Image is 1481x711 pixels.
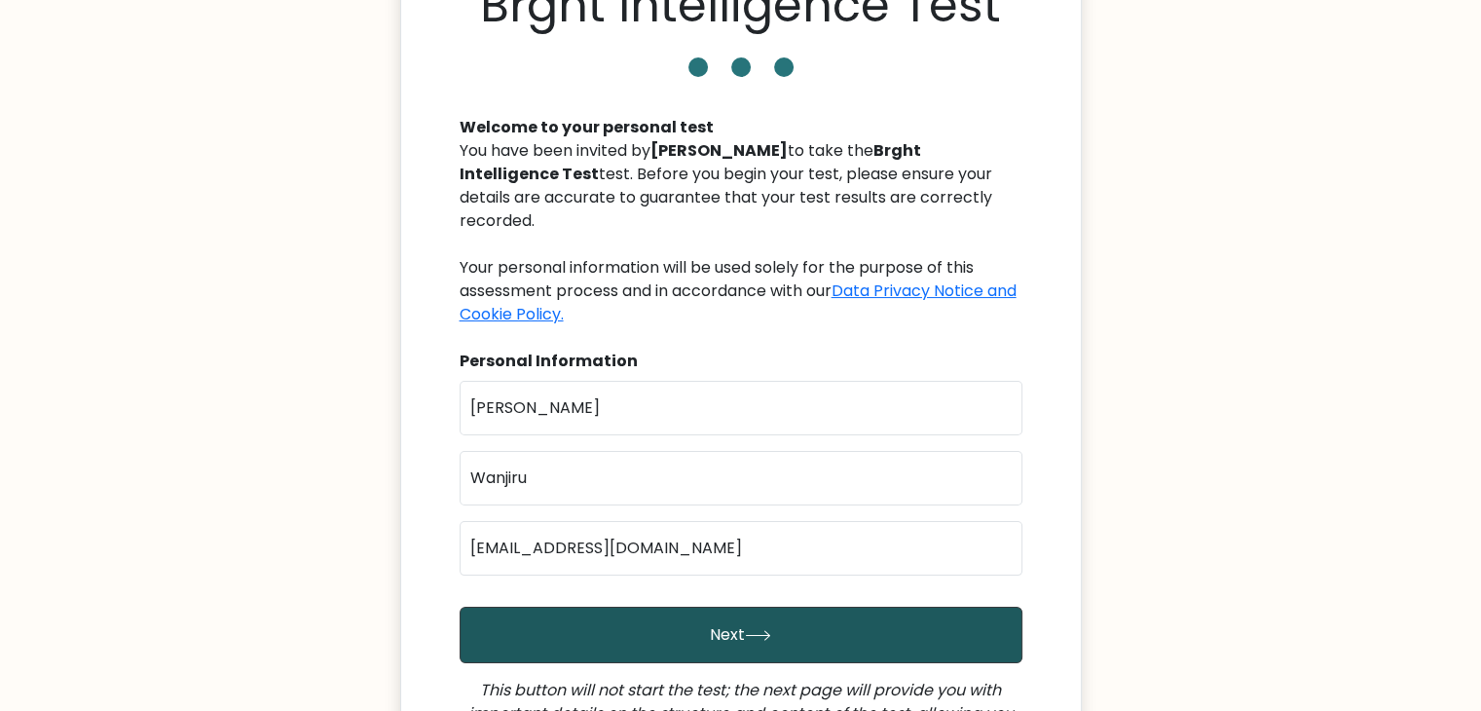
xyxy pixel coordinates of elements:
[460,139,1022,326] div: You have been invited by to take the test. Before you begin your test, please ensure your details...
[460,521,1022,576] input: Email
[460,139,921,185] b: Brght Intelligence Test
[460,381,1022,435] input: First name
[460,350,1022,373] div: Personal Information
[460,280,1017,325] a: Data Privacy Notice and Cookie Policy.
[460,116,1022,139] div: Welcome to your personal test
[460,451,1022,505] input: Last name
[460,607,1022,663] button: Next
[650,139,788,162] b: [PERSON_NAME]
